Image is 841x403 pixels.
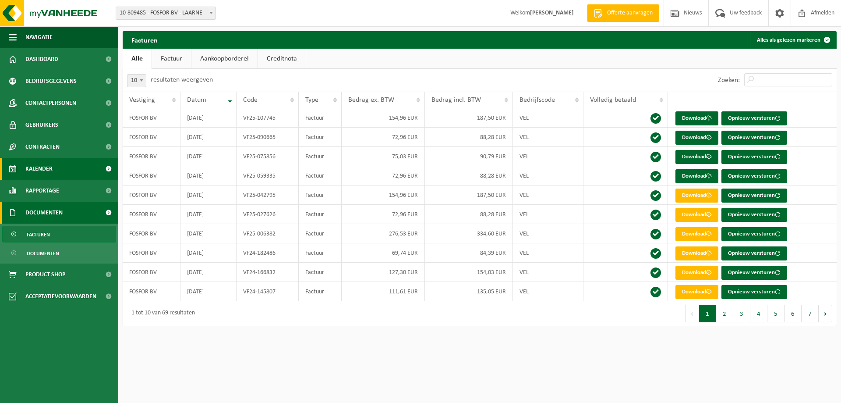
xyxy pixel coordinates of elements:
[513,263,584,282] td: VEL
[718,77,740,84] label: Zoeken:
[675,131,718,145] a: Download
[425,108,512,128] td: 187,50 EUR
[25,158,53,180] span: Kalender
[127,74,146,87] span: 10
[675,227,718,241] a: Download
[237,166,299,185] td: VF25-059335
[299,263,342,282] td: Factuur
[721,208,787,222] button: Opnieuw versturen
[123,166,180,185] td: FOSFOR BV
[123,243,180,263] td: FOSFOR BV
[180,147,237,166] td: [DATE]
[675,111,718,125] a: Download
[2,226,116,243] a: Facturen
[721,227,787,241] button: Opnieuw versturen
[425,224,512,243] td: 334,60 EUR
[237,147,299,166] td: VF25-075856
[299,147,342,166] td: Factuur
[750,305,767,322] button: 4
[187,96,206,103] span: Datum
[425,166,512,185] td: 88,28 EUR
[25,285,96,307] span: Acceptatievoorwaarden
[299,166,342,185] td: Factuur
[258,49,306,69] a: Creditnota
[431,96,481,103] span: Bedrag incl. BTW
[191,49,258,69] a: Aankoopborderel
[716,305,733,322] button: 2
[243,96,258,103] span: Code
[299,128,342,147] td: Factuur
[123,31,166,48] h2: Facturen
[590,96,636,103] span: Volledig betaald
[342,224,425,243] td: 276,53 EUR
[425,128,512,147] td: 88,28 EUR
[305,96,318,103] span: Type
[425,263,512,282] td: 154,03 EUR
[237,108,299,128] td: VF25-107745
[123,205,180,224] td: FOSFOR BV
[519,96,555,103] span: Bedrijfscode
[25,264,65,285] span: Product Shop
[513,282,584,301] td: VEL
[116,7,216,19] span: 10-809485 - FOSFOR BV - LAARNE
[513,205,584,224] td: VEL
[237,263,299,282] td: VF24-166832
[342,243,425,263] td: 69,74 EUR
[237,128,299,147] td: VF25-090665
[721,150,787,164] button: Opnieuw versturen
[721,131,787,145] button: Opnieuw versturen
[721,189,787,203] button: Opnieuw versturen
[685,305,699,322] button: Previous
[123,128,180,147] td: FOSFOR BV
[299,282,342,301] td: Factuur
[342,108,425,128] td: 154,96 EUR
[25,26,53,48] span: Navigatie
[513,166,584,185] td: VEL
[127,306,195,321] div: 1 tot 10 van 69 resultaten
[180,108,237,128] td: [DATE]
[605,9,655,18] span: Offerte aanvragen
[784,305,802,322] button: 6
[129,96,155,103] span: Vestiging
[152,49,191,69] a: Factuur
[25,136,60,158] span: Contracten
[767,305,784,322] button: 5
[721,169,787,183] button: Opnieuw versturen
[513,185,584,205] td: VEL
[342,185,425,205] td: 154,96 EUR
[123,147,180,166] td: FOSFOR BV
[513,147,584,166] td: VEL
[675,285,718,299] a: Download
[513,128,584,147] td: VEL
[180,263,237,282] td: [DATE]
[299,224,342,243] td: Factuur
[180,205,237,224] td: [DATE]
[425,205,512,224] td: 88,28 EUR
[299,108,342,128] td: Factuur
[721,111,787,125] button: Opnieuw versturen
[819,305,832,322] button: Next
[675,266,718,280] a: Download
[587,4,659,22] a: Offerte aanvragen
[675,189,718,203] a: Download
[123,282,180,301] td: FOSFOR BV
[802,305,819,322] button: 7
[127,75,146,87] span: 10
[425,243,512,263] td: 84,39 EUR
[237,282,299,301] td: VF24-145807
[342,166,425,185] td: 72,96 EUR
[27,226,50,243] span: Facturen
[530,10,574,16] strong: [PERSON_NAME]
[237,185,299,205] td: VF25-042795
[116,7,216,20] span: 10-809485 - FOSFOR BV - LAARNE
[25,70,77,92] span: Bedrijfsgegevens
[513,224,584,243] td: VEL
[675,169,718,183] a: Download
[27,245,59,262] span: Documenten
[342,128,425,147] td: 72,96 EUR
[123,185,180,205] td: FOSFOR BV
[513,243,584,263] td: VEL
[513,108,584,128] td: VEL
[123,49,152,69] a: Alle
[721,246,787,260] button: Opnieuw versturen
